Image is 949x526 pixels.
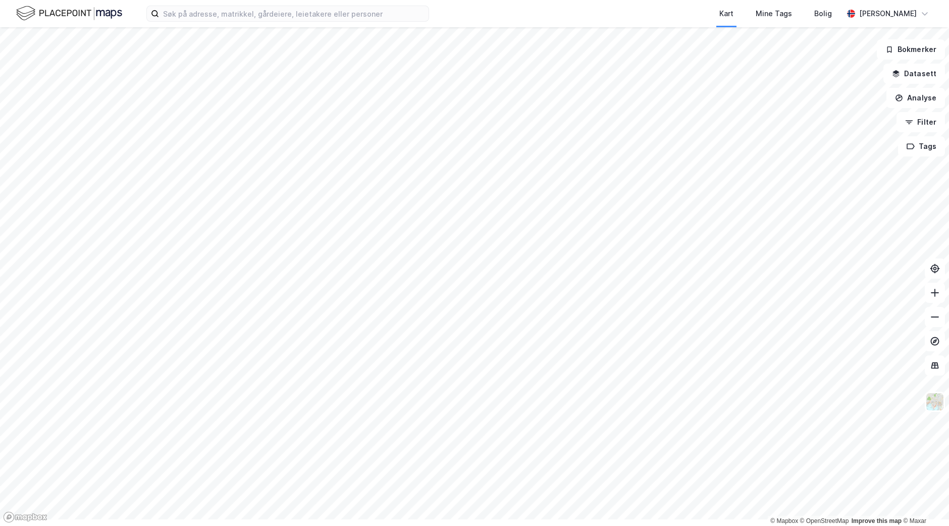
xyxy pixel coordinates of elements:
div: [PERSON_NAME] [859,8,917,20]
a: Mapbox homepage [3,511,47,523]
iframe: Chat Widget [899,478,949,526]
div: Mine Tags [756,8,792,20]
button: Analyse [886,88,945,108]
div: Kart [719,8,733,20]
button: Tags [898,136,945,156]
div: Bolig [814,8,832,20]
img: Z [925,392,944,411]
button: Filter [897,112,945,132]
input: Søk på adresse, matrikkel, gårdeiere, leietakere eller personer [159,6,429,21]
a: Mapbox [770,517,798,524]
button: Datasett [883,64,945,84]
a: Improve this map [852,517,902,524]
img: logo.f888ab2527a4732fd821a326f86c7f29.svg [16,5,122,22]
a: OpenStreetMap [800,517,849,524]
button: Bokmerker [877,39,945,60]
